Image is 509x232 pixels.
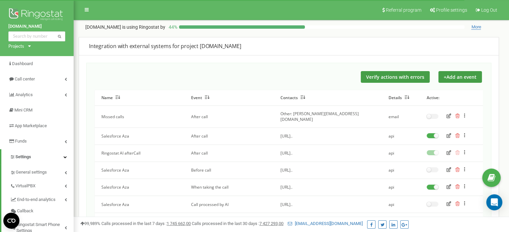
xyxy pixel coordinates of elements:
div: Integration with external systems for project [DOMAIN_NAME] [89,42,489,50]
td: api [382,162,420,179]
td: Other: [PERSON_NAME][EMAIL_ADDRESS][DOMAIN_NAME] [274,106,382,128]
span: Dashboard [12,61,33,66]
u: 1 745 662,00 [167,221,191,226]
button: Name [101,95,120,100]
td: api [382,213,420,230]
span: [URL].. [280,184,292,190]
p: 44 % [165,24,179,30]
button: +Add an event [438,71,482,83]
td: api [382,128,420,145]
span: 99,989% [80,221,100,226]
td: api [382,145,420,162]
td: After call [184,145,274,162]
button: Verify actions with errors [361,71,430,83]
input: Search by number [8,31,65,41]
u: 7 427 293,00 [259,221,283,226]
td: api [382,196,420,213]
span: More [471,24,481,30]
span: [URL].. [280,133,292,139]
button: Event [191,95,209,100]
span: Settings [15,154,31,159]
span: Call center [15,76,35,81]
button: Open CMP widget [3,213,19,229]
span: Calls processed in the last 7 days : [101,221,191,226]
span: [URL].. [280,167,292,173]
td: After outgoing call [184,213,274,230]
a: Settings [1,149,74,165]
td: Ringostat AI afterCall [95,145,184,162]
div: Projects [8,43,24,49]
span: VirtualPBX [15,183,35,189]
span: App Marketplace [15,123,47,128]
span: Mini CRM [14,107,32,112]
img: Ringostat logo [8,7,65,23]
a: VirtualPBX [10,178,74,192]
a: General settings [10,165,74,178]
span: [URL].. [280,202,292,207]
button: Details [389,95,409,100]
td: Missed calls [95,106,184,128]
span: [URL].. [280,150,292,156]
button: Active: [427,95,439,100]
td: Call processed by AI [184,196,274,213]
p: [DOMAIN_NAME] [85,24,165,30]
span: General settings [16,169,47,176]
div: Open Intercom Messenger [486,194,502,210]
span: is using Ringostat by [122,24,165,30]
a: [EMAIL_ADDRESS][DOMAIN_NAME] [288,221,363,226]
td: Salesforce Aza [95,162,184,179]
td: After call [184,106,274,128]
td: When taking the call [184,179,274,196]
td: email [382,106,420,128]
td: api [382,179,420,196]
a: End-to-end analytics [10,192,74,206]
td: Salesforce Aza [95,196,184,213]
td: Salesforce Aza [95,128,184,145]
td: Ringostat AI afterOutCall [95,213,184,230]
td: Before call [184,162,274,179]
span: End-to-end analytics [17,197,56,203]
span: Log Out [481,7,497,13]
span: Callback [17,208,33,214]
a: [DOMAIN_NAME] [8,23,65,30]
span: Calls processed in the last 30 days : [192,221,283,226]
a: Callback [10,205,74,217]
span: Profile settings [436,7,467,13]
span: Funds [15,139,27,144]
button: Contacts [280,95,305,100]
span: Analytics [15,92,33,97]
td: After call [184,128,274,145]
td: Salesforce Aza [95,179,184,196]
span: Referral program [386,7,421,13]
